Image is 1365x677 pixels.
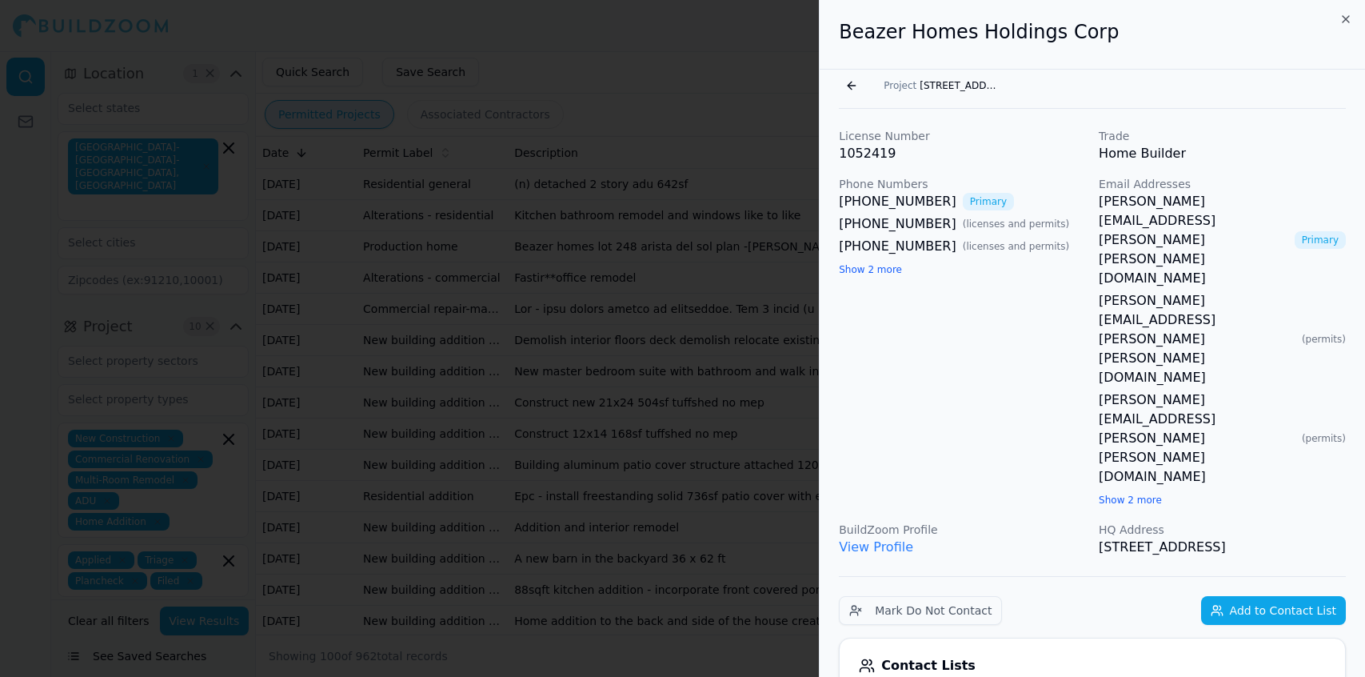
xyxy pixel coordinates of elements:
[839,176,1086,192] p: Phone Numbers
[839,192,956,211] a: [PHONE_NUMBER]
[839,19,1346,45] h2: Beazer Homes Holdings Corp
[1099,176,1346,192] p: Email Addresses
[1302,333,1346,346] span: ( permits )
[963,240,1069,253] span: ( licenses and permits )
[1099,291,1295,387] a: [PERSON_NAME][EMAIL_ADDRESS][PERSON_NAME][PERSON_NAME][DOMAIN_NAME]
[1099,144,1346,163] p: Home Builder
[1099,494,1162,507] button: Show 2 more
[1295,231,1346,249] span: Primary
[963,193,1014,210] span: Primary
[839,263,902,276] button: Show 2 more
[1099,522,1346,538] p: HQ Address
[963,218,1069,230] span: ( licenses and permits )
[839,237,956,256] a: [PHONE_NUMBER]
[920,79,1000,92] span: [STREET_ADDRESS]
[839,522,1086,538] p: BuildZoom Profile
[839,214,956,234] a: [PHONE_NUMBER]
[1099,538,1346,557] p: [STREET_ADDRESS]
[1099,128,1346,144] p: Trade
[1302,432,1346,445] span: ( permits )
[1201,596,1346,625] button: Add to Contact List
[839,539,913,555] a: View Profile
[884,79,916,92] span: Project
[839,596,1002,625] button: Mark Do Not Contact
[1099,192,1288,288] a: [PERSON_NAME][EMAIL_ADDRESS][PERSON_NAME][PERSON_NAME][DOMAIN_NAME]
[839,144,1086,163] p: 1052419
[839,128,1086,144] p: License Number
[859,658,1326,674] div: Contact Lists
[874,74,1009,97] button: Project[STREET_ADDRESS]
[1099,391,1295,487] a: [PERSON_NAME][EMAIL_ADDRESS][PERSON_NAME][PERSON_NAME][DOMAIN_NAME]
